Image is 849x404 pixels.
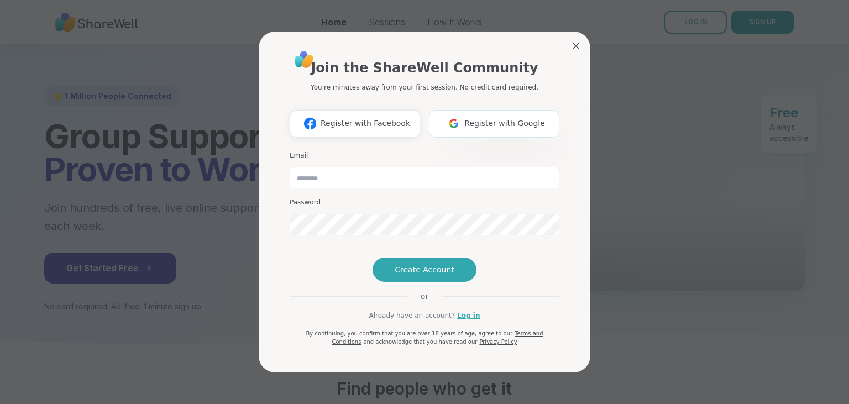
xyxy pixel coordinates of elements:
span: Create Account [395,264,454,275]
span: Register with Google [464,118,545,129]
img: ShareWell Logo [292,47,317,72]
button: Register with Facebook [290,110,420,138]
img: ShareWell Logomark [443,113,464,134]
span: By continuing, you confirm that you are over 18 years of age, agree to our [306,330,512,337]
a: Terms and Conditions [332,330,543,345]
a: Log in [457,311,480,321]
button: Register with Google [429,110,559,138]
h1: Join the ShareWell Community [311,58,538,78]
img: ShareWell Logomark [300,113,321,134]
p: You're minutes away from your first session. No credit card required. [311,82,538,92]
span: or [407,291,442,302]
span: Already have an account? [369,311,455,321]
h3: Password [290,198,559,207]
span: and acknowledge that you have read our [363,339,477,345]
a: Privacy Policy [479,339,517,345]
span: Register with Facebook [321,118,410,129]
button: Create Account [373,258,476,282]
h3: Email [290,151,559,160]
